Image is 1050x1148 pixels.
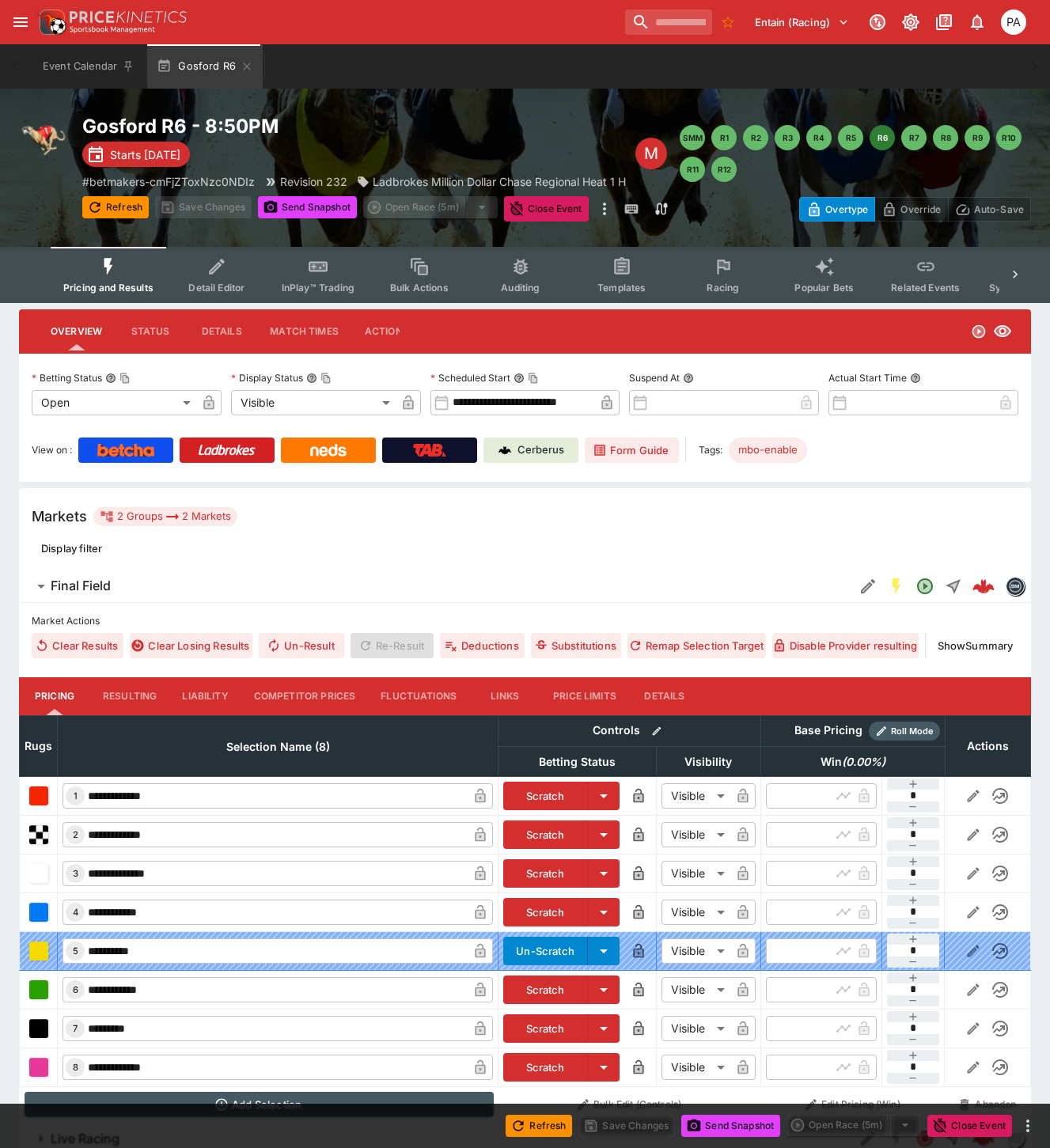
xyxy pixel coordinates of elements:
button: Un-Result [259,633,343,658]
button: Details [186,313,257,350]
button: Close Event [504,196,589,222]
p: Display Status [231,371,303,385]
div: Open [32,390,196,415]
button: Select Tenant [745,9,859,35]
span: Popular Bets [794,282,854,294]
a: 93355cee-37f8-45a3-b1f3-5082ef63ae87 [968,570,999,602]
p: Cerberus [517,442,564,458]
p: Auto-Save [974,201,1024,218]
button: R5 [838,125,863,150]
div: Visible [661,861,730,886]
button: SGM Enabled [882,572,911,601]
span: Auditing [501,282,540,294]
input: search [625,9,712,35]
button: Refresh [82,196,149,218]
button: Display filter [32,536,112,561]
a: Form Guide [585,438,679,463]
img: Betcha [97,444,154,457]
a: Cerberus [483,438,578,463]
button: Final Field [19,570,854,602]
button: Close Event [927,1115,1012,1137]
div: Show/hide Price Roll mode configuration. [869,722,940,741]
label: View on : [32,438,72,463]
img: PriceKinetics [70,11,187,23]
span: Templates [597,282,646,294]
button: Clear Losing Results [130,633,253,658]
button: Abandon [950,1092,1025,1117]
button: Scratch [503,820,588,849]
div: 2 Groups 2 Markets [100,507,231,526]
div: split button [363,196,498,218]
p: Scheduled Start [430,371,510,385]
div: Visible [661,1055,730,1080]
h2: Copy To Clipboard [82,114,635,138]
img: PriceKinetics Logo [35,6,66,38]
span: 7 [70,1023,81,1034]
button: Scratch [503,859,588,888]
button: R4 [806,125,832,150]
img: Cerberus [498,444,511,457]
p: Copy To Clipboard [82,173,255,190]
button: Scratch [503,782,588,810]
button: Un-Scratch [503,937,588,965]
button: Notifications [963,8,991,36]
span: Visibility [667,752,749,771]
button: SMM [680,125,705,150]
img: logo-cerberus--red.svg [972,575,995,597]
button: Disable Provider resulting [772,633,919,658]
label: Market Actions [32,609,1018,633]
button: R6 [870,125,895,150]
button: Peter Addley [996,5,1031,40]
button: Liability [169,677,241,715]
p: Ladbrokes Million Dollar Chase Regional Heat 1 H [373,173,626,190]
button: Add Selection [25,1092,494,1117]
th: Rugs [20,715,58,776]
img: greyhound_racing.png [19,114,70,165]
img: betmakers [1006,578,1024,595]
span: 5 [70,945,81,957]
th: Actions [945,715,1030,776]
span: Bulk Actions [390,282,449,294]
button: Actual Start Time [910,373,921,384]
button: Substitutions [531,633,622,658]
span: 8 [70,1062,81,1073]
p: Override [900,201,941,218]
div: Visible [661,977,730,1002]
svg: Open [915,577,934,596]
div: Start From [799,197,1031,222]
button: R2 [743,125,768,150]
button: Scratch [503,1053,588,1082]
button: Scratch [503,1014,588,1043]
button: Links [469,677,540,715]
button: Display StatusCopy To Clipboard [306,373,317,384]
button: Scratch [503,898,588,926]
div: split button [787,1114,921,1136]
button: R11 [680,157,705,182]
span: Betting Status [521,752,633,771]
button: Match Times [257,313,351,350]
span: Detail Editor [188,282,244,294]
button: Gosford R6 [147,44,263,89]
img: Neds [310,444,346,457]
div: Visible [661,822,730,847]
img: Sportsbook Management [70,26,155,33]
p: Overtype [825,201,868,218]
button: Remap Selection Target [627,633,766,658]
button: Resulting [90,677,169,715]
span: Win(0.00%) [803,752,903,771]
span: Pricing and Results [63,282,154,294]
p: Betting Status [32,371,102,385]
div: 93355cee-37f8-45a3-b1f3-5082ef63ae87 [972,575,995,597]
button: Open [911,572,939,601]
p: Starts [DATE] [110,146,180,163]
button: Suspend At [683,373,694,384]
div: Event type filters [51,247,999,303]
button: Refresh [506,1115,572,1137]
button: Scratch [503,976,588,1004]
span: InPlay™ Trading [282,282,354,294]
p: Revision 232 [280,173,347,190]
button: Competitor Prices [241,677,369,715]
button: open drawer [6,8,35,36]
span: 2 [70,829,81,840]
